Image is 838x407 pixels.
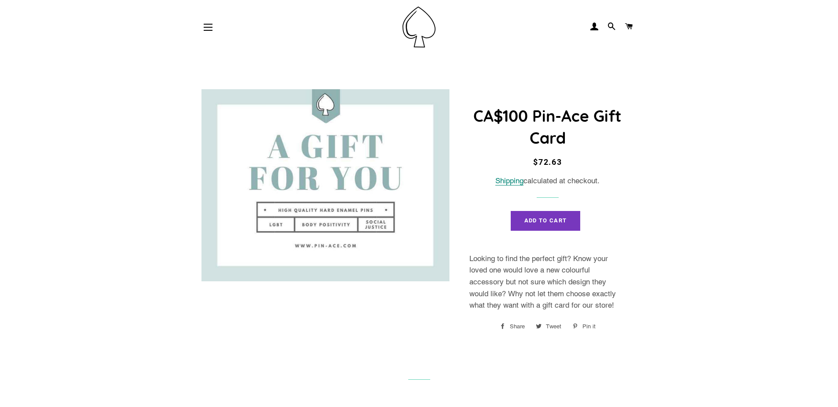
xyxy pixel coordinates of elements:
a: Shipping [495,176,523,185]
span: Add to Cart [524,217,567,224]
button: Add to Cart [511,211,580,230]
div: calculated at checkout. [469,175,626,187]
span: $72.63 [533,157,562,167]
img: Pin-Ace [403,7,435,47]
h1: CA$100 Pin-Ace Gift Card [469,105,626,149]
span: Pin it [582,320,600,333]
p: Looking to find the perfect gift? Know your loved one would love a new colourful accessory but no... [469,253,626,311]
img: Pin-Ace Gift Card - Pin-Ace [201,89,450,281]
span: Tweet [546,320,566,333]
span: Share [510,320,529,333]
